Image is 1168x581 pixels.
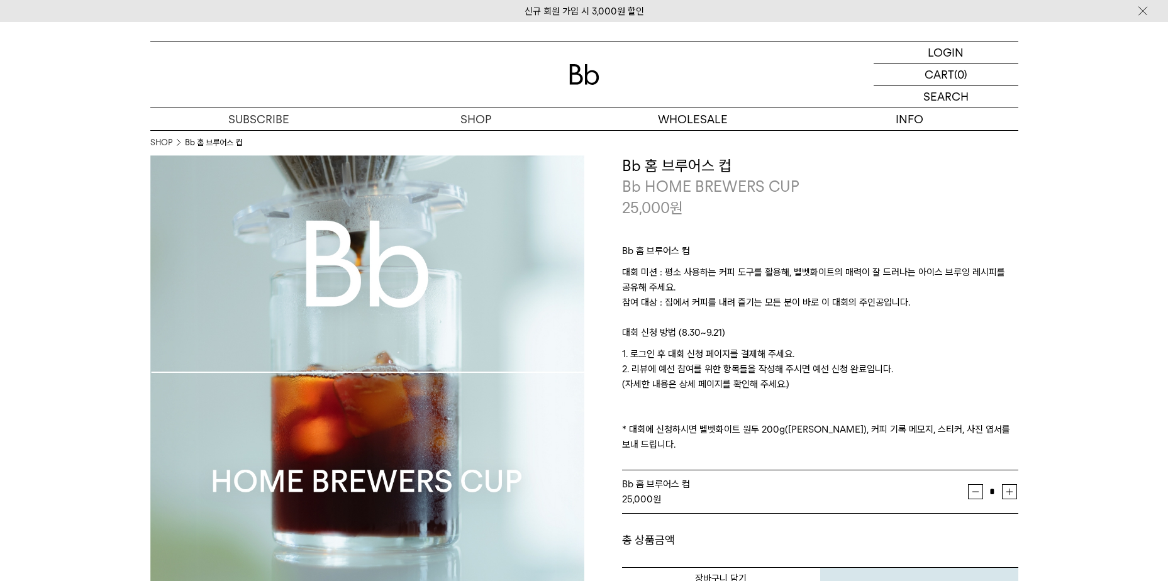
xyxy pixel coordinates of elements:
button: 증가 [1002,484,1017,499]
img: 로고 [569,64,599,85]
li: Bb 홈 브루어스 컵 [185,136,242,149]
a: 신규 회원 가입 시 3,000원 할인 [525,6,644,17]
a: SHOP [367,108,584,130]
span: Bb 홈 브루어스 컵 [622,479,690,490]
p: 대회 미션 : 평소 사용하는 커피 도구를 활용해, 벨벳화이트의 매력이 잘 드러나는 아이스 브루잉 레시피를 공유해 주세요. 참여 대상 : 집에서 커피를 내려 즐기는 모든 분이 ... [622,265,1018,325]
dt: 총 상품금액 [622,533,820,548]
p: INFO [801,108,1018,130]
button: 감소 [968,484,983,499]
p: LOGIN [928,41,964,63]
a: SHOP [150,136,172,149]
h3: Bb 홈 브루어스 컵 [622,155,1018,177]
a: CART (0) [874,64,1018,86]
span: 원 [670,199,683,217]
a: LOGIN [874,41,1018,64]
p: (0) [954,64,967,85]
strong: 25,000 [622,494,653,505]
p: 25,000 [622,197,683,219]
p: Bb 홈 브루어스 컵 [622,243,1018,265]
p: WHOLESALE [584,108,801,130]
div: 원 [622,492,968,507]
p: 대회 신청 방법 (8.30~9.21) [622,325,1018,346]
p: Bb HOME BREWERS CUP [622,176,1018,197]
p: CART [925,64,954,85]
a: SUBSCRIBE [150,108,367,130]
p: SEARCH [923,86,969,108]
p: 1. 로그인 후 대회 신청 페이지를 결제해 주세요. 2. 리뷰에 예선 참여를 위한 항목들을 작성해 주시면 예선 신청 완료입니다. (자세한 내용은 상세 페이지를 확인해 주세요.... [622,346,1018,452]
